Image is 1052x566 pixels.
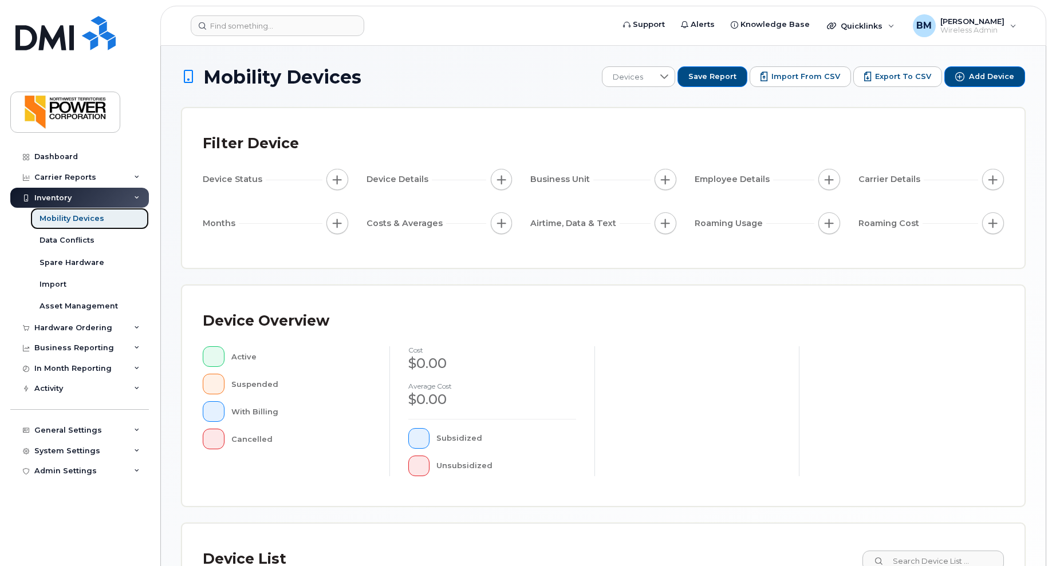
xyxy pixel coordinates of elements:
span: Months [203,217,239,229]
span: Device Details [367,173,432,185]
span: Import from CSV [771,72,840,82]
span: Employee Details [695,173,773,185]
div: $0.00 [408,390,576,409]
h4: cost [408,346,576,354]
div: With Billing [231,401,371,422]
div: Cancelled [231,429,371,449]
div: Subsidized [436,428,576,449]
div: Device Overview [203,306,329,336]
span: Carrier Details [858,173,924,185]
span: Mobility Devices [203,67,361,87]
span: Devices [602,67,653,88]
button: Save Report [677,66,747,87]
span: Add Device [969,72,1014,82]
button: Add Device [944,66,1025,87]
div: $0.00 [408,354,576,373]
span: Business Unit [530,173,593,185]
button: Export to CSV [853,66,942,87]
span: Device Status [203,173,266,185]
div: Suspended [231,374,371,394]
span: Save Report [688,72,736,82]
span: Roaming Usage [695,217,766,229]
span: Roaming Cost [858,217,923,229]
button: Import from CSV [750,66,851,87]
span: Export to CSV [875,72,931,82]
span: Costs & Averages [367,217,446,229]
h4: Average cost [408,382,576,390]
div: Unsubsidized [436,456,576,476]
span: Airtime, Data & Text [530,217,620,229]
div: Active [231,346,371,367]
div: Filter Device [203,129,299,159]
